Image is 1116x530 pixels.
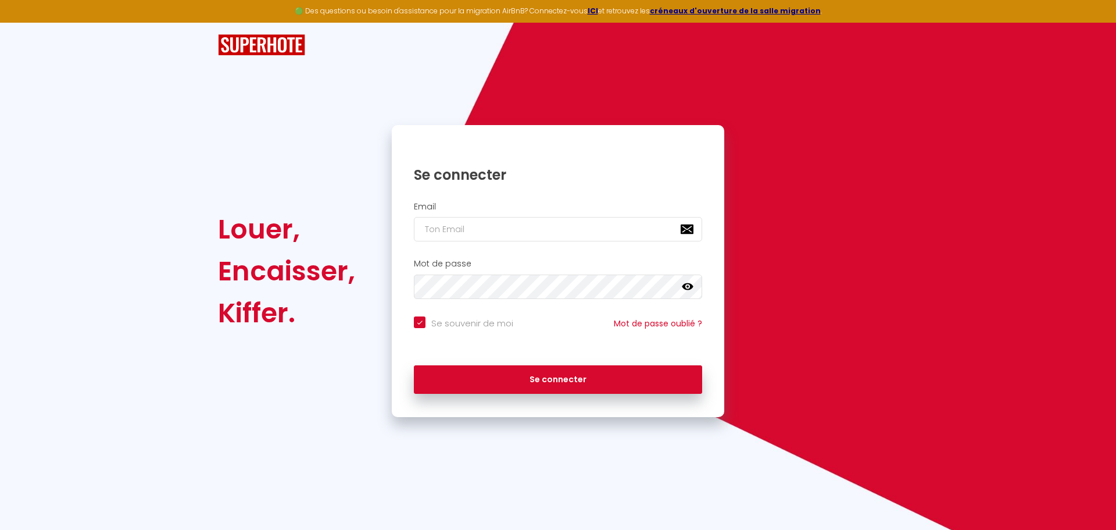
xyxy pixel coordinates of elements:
h1: Se connecter [414,166,702,184]
h2: Email [414,202,702,212]
a: ICI [588,6,598,16]
div: Kiffer. [218,292,355,334]
a: Mot de passe oublié ? [614,318,702,329]
div: Louer, [218,208,355,250]
div: Encaisser, [218,250,355,292]
img: SuperHote logo [218,34,305,56]
button: Se connecter [414,365,702,394]
input: Ton Email [414,217,702,241]
h2: Mot de passe [414,259,702,269]
a: créneaux d'ouverture de la salle migration [650,6,821,16]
